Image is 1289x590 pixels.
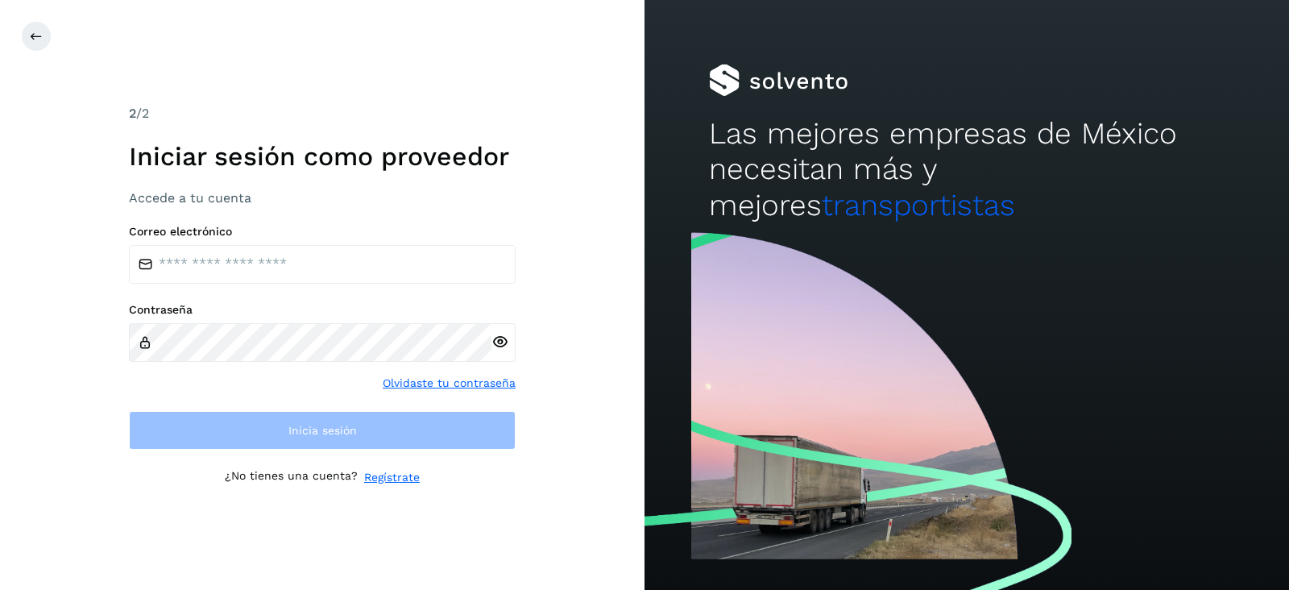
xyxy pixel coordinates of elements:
[288,425,357,436] span: Inicia sesión
[129,303,516,317] label: Contraseña
[129,106,136,121] span: 2
[129,104,516,123] div: /2
[225,469,358,486] p: ¿No tienes una cuenta?
[383,375,516,392] a: Olvidaste tu contraseña
[129,225,516,239] label: Correo electrónico
[822,188,1015,222] span: transportistas
[709,116,1225,223] h2: Las mejores empresas de México necesitan más y mejores
[129,141,516,172] h1: Iniciar sesión como proveedor
[129,190,516,206] h3: Accede a tu cuenta
[129,411,516,450] button: Inicia sesión
[364,469,420,486] a: Regístrate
